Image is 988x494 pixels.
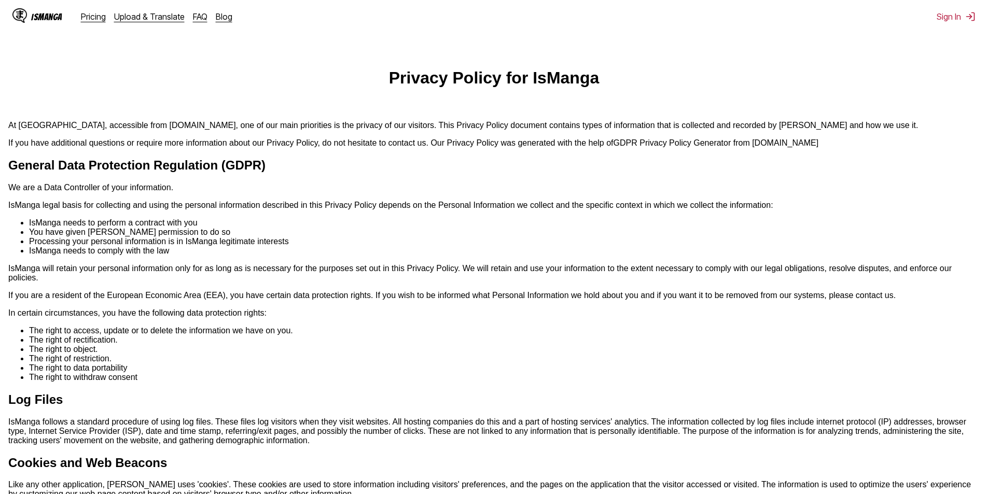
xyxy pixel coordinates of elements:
[8,264,980,283] p: IsManga will retain your personal information only for as long as is necessary for the purposes s...
[114,11,185,22] a: Upload & Translate
[216,11,232,22] a: Blog
[29,335,980,345] li: The right of rectification.
[8,456,980,470] h2: Cookies and Web Beacons
[8,138,980,148] p: If you have additional questions or require more information about our Privacy Policy, do not hes...
[29,345,980,354] li: The right to object.
[8,121,980,130] p: At [GEOGRAPHIC_DATA], accessible from [DOMAIN_NAME], one of our main priorities is the privacy of...
[29,246,980,256] li: IsManga needs to comply with the law
[29,237,980,246] li: Processing your personal information is in IsManga legitimate interests
[614,138,819,147] a: GDPR Privacy Policy Generator from [DOMAIN_NAME]
[31,12,62,22] div: IsManga
[29,228,980,237] li: You have given [PERSON_NAME] permission to do so
[8,68,980,88] h1: Privacy Policy for IsManga
[8,392,980,407] h2: Log Files
[29,363,980,373] li: The right to data portability
[81,11,106,22] a: Pricing
[8,158,980,173] h2: General Data Protection Regulation (GDPR)
[12,8,81,25] a: IsManga LogoIsManga
[8,201,980,210] p: IsManga legal basis for collecting and using the personal information described in this Privacy P...
[8,308,980,318] p: In certain circumstances, you have the following data protection rights:
[8,183,980,192] p: We are a Data Controller of your information.
[937,11,976,22] button: Sign In
[8,291,980,300] p: If you are a resident of the European Economic Area (EEA), you have certain data protection right...
[965,11,976,22] img: Sign out
[12,8,27,23] img: IsManga Logo
[8,417,980,445] p: IsManga follows a standard procedure of using log files. These files log visitors when they visit...
[29,218,980,228] li: IsManga needs to perform a contract with you
[29,354,980,363] li: The right of restriction.
[29,326,980,335] li: The right to access, update or to delete the information we have on you.
[193,11,207,22] a: FAQ
[29,373,980,382] li: The right to withdraw consent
